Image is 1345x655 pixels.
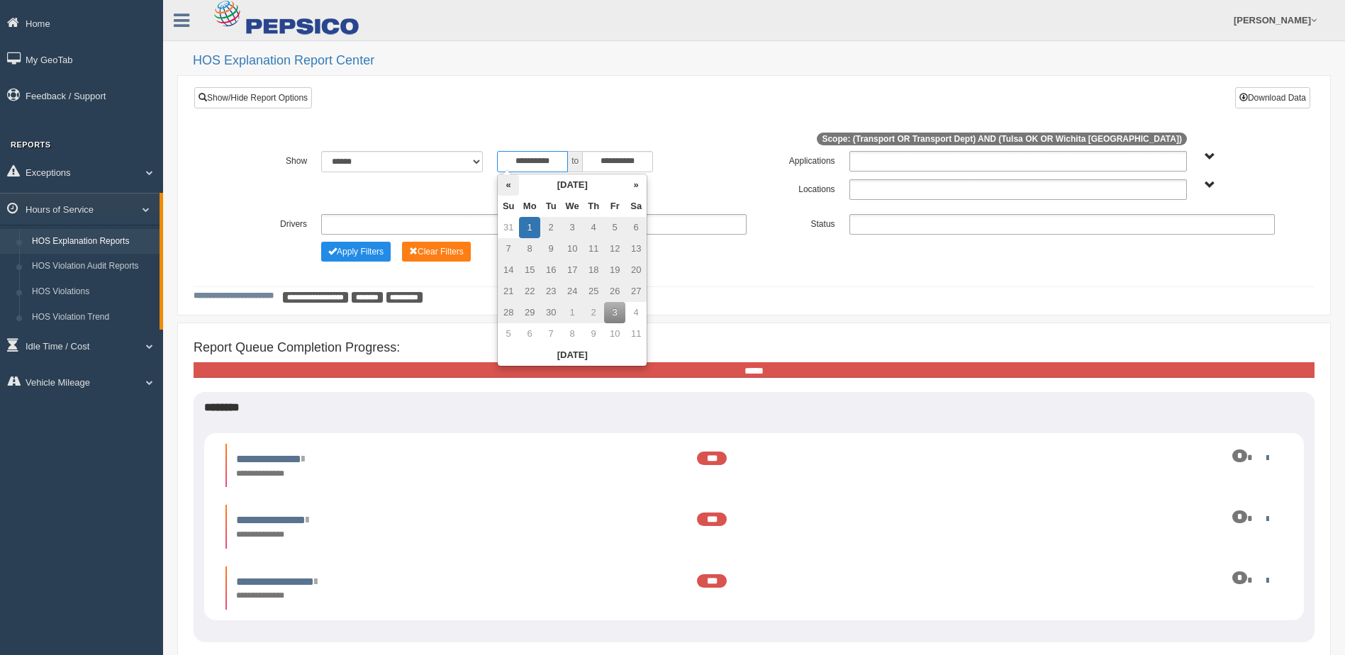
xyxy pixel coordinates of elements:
[226,151,314,168] label: Show
[583,281,604,302] td: 25
[604,302,625,323] td: 3
[583,323,604,345] td: 9
[604,196,625,217] th: Fr
[194,87,312,108] a: Show/Hide Report Options
[604,281,625,302] td: 26
[498,217,519,238] td: 31
[519,259,540,281] td: 15
[225,444,1283,487] li: Expand
[562,217,583,238] td: 3
[625,281,647,302] td: 27
[583,238,604,259] td: 11
[625,259,647,281] td: 20
[26,279,160,305] a: HOS Violations
[225,566,1283,610] li: Expand
[583,259,604,281] td: 18
[402,242,471,262] button: Change Filter Options
[498,259,519,281] td: 14
[562,281,583,302] td: 24
[498,302,519,323] td: 28
[604,238,625,259] td: 12
[1235,87,1310,108] button: Download Data
[498,281,519,302] td: 21
[540,281,562,302] td: 23
[519,217,540,238] td: 1
[498,323,519,345] td: 5
[562,238,583,259] td: 10
[498,196,519,217] th: Su
[498,238,519,259] td: 7
[583,302,604,323] td: 2
[540,196,562,217] th: Tu
[540,323,562,345] td: 7
[583,196,604,217] th: Th
[817,133,1186,145] span: Scope: (Transport OR Transport Dept) AND (Tulsa OK OR Wichita [GEOGRAPHIC_DATA])
[193,54,1331,68] h2: HOS Explanation Report Center
[625,174,647,196] th: »
[754,179,842,196] label: Locations
[540,259,562,281] td: 16
[519,196,540,217] th: Mo
[562,302,583,323] td: 1
[583,217,604,238] td: 4
[498,345,647,366] th: [DATE]
[226,214,314,231] label: Drivers
[194,341,1315,355] h4: Report Queue Completion Progress:
[519,238,540,259] td: 8
[625,323,647,345] td: 11
[604,323,625,345] td: 10
[26,305,160,330] a: HOS Violation Trend
[519,281,540,302] td: 22
[26,254,160,279] a: HOS Violation Audit Reports
[321,242,391,262] button: Change Filter Options
[562,196,583,217] th: We
[754,151,842,168] label: Applications
[625,302,647,323] td: 4
[498,174,519,196] th: «
[568,151,582,172] span: to
[625,238,647,259] td: 13
[519,302,540,323] td: 29
[604,217,625,238] td: 5
[754,214,842,231] label: Status
[604,259,625,281] td: 19
[519,323,540,345] td: 6
[562,323,583,345] td: 8
[625,217,647,238] td: 6
[540,238,562,259] td: 9
[26,229,160,254] a: HOS Explanation Reports
[625,196,647,217] th: Sa
[562,259,583,281] td: 17
[540,302,562,323] td: 30
[225,505,1283,548] li: Expand
[519,174,625,196] th: [DATE]
[540,217,562,238] td: 2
